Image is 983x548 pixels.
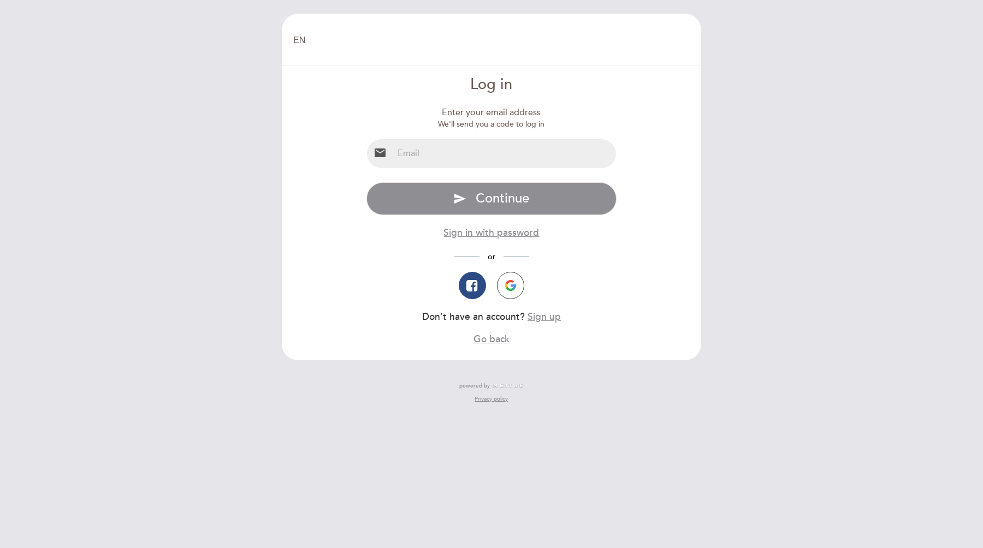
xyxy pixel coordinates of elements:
button: send Continue [366,182,617,215]
img: MEITRE [493,383,524,389]
div: We'll send you a code to log in [366,119,617,130]
img: icon-google.png [505,280,516,291]
button: Go back [473,332,510,346]
span: or [479,252,504,261]
button: Sign in with password [443,226,539,240]
input: Email [393,139,617,168]
span: powered by [459,382,490,390]
span: Don’t have an account? [422,311,525,323]
i: send [453,192,466,205]
button: Sign up [528,310,561,324]
div: Enter your email address [366,106,617,119]
span: Continue [476,190,529,206]
div: Log in [366,74,617,96]
a: powered by [459,382,524,390]
a: Privacy policy [475,395,508,403]
i: email [374,146,387,159]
